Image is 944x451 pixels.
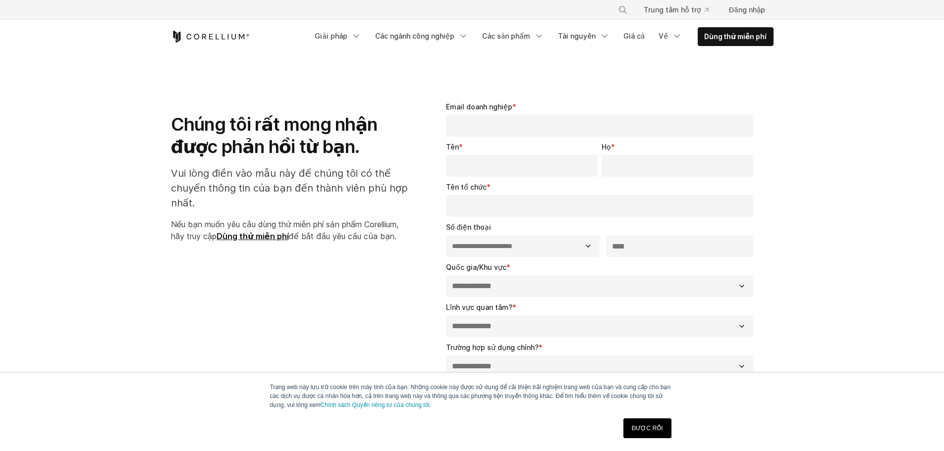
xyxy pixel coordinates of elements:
[558,32,596,40] font: Tài nguyên
[644,5,701,14] font: Trung tâm hỗ trợ
[446,303,512,311] font: Lĩnh vực quan tâm?
[623,32,645,40] font: Giá cả
[446,143,459,151] font: Tên
[171,167,408,209] font: Vui lòng điền vào mẫu này để chúng tôi có thể chuyển thông tin của bạn đến thành viên phù hợp nhất.
[315,32,347,40] font: Giải pháp
[171,113,378,157] font: Chúng tôi rất mong nhận được phản hồi từ bạn.
[446,183,487,191] font: Tên tổ chức
[446,343,539,351] font: Trường hợp sử dụng chính?
[602,143,611,151] font: Họ
[704,32,767,41] font: Dùng thử miễn phí
[171,219,399,241] font: Nếu bạn muốn yêu cầu dùng thử miễn phí sản phẩm Corellium, hãy truy cập
[614,1,632,19] button: Tìm kiếm
[217,231,288,241] a: Dùng thử miễn phí
[171,31,250,43] a: Trang chủ Corellium
[623,418,671,438] a: ĐƯỢC RỒI
[289,231,397,241] font: để bắt đầu yêu cầu của bạn.
[446,102,512,111] font: Email doanh nghiệp
[321,401,432,408] a: Chính sách Quyền riêng tư của chúng tôi.
[375,32,454,40] font: Các ngành công nghiệp
[659,32,668,40] font: Về
[309,27,773,46] div: Menu điều hướng
[482,32,530,40] font: Các sản phẩm
[446,223,491,231] font: Số điện thoại
[270,384,671,408] font: Trang web này lưu trữ cookie trên máy tính của bạn. Những cookie này được sử dụng để cải thiện tr...
[606,1,773,19] div: Menu điều hướng
[632,425,663,432] font: ĐƯỢC RỒI
[728,5,765,14] font: Đăng nhập
[446,263,506,271] font: Quốc gia/Khu vực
